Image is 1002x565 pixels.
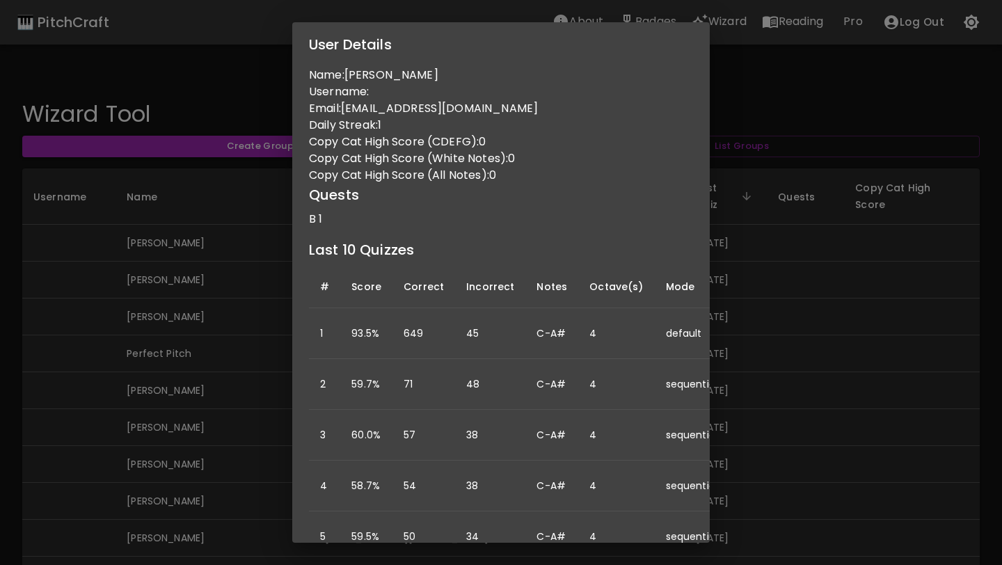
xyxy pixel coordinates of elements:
[578,410,654,461] td: 4
[525,308,578,359] td: C-A#
[392,511,455,562] td: 50
[655,266,729,308] th: Mode
[455,511,525,562] td: 34
[309,134,693,150] p: Copy Cat High Score (CDEFG): 0
[309,359,340,410] td: 2
[392,410,455,461] td: 57
[309,167,693,184] p: Copy Cat High Score (All Notes): 0
[455,461,525,511] td: 38
[655,410,729,461] td: sequential
[578,461,654,511] td: 4
[455,308,525,359] td: 45
[309,239,693,261] h6: Last 10 Quizzes
[340,410,392,461] td: 60.0%
[455,410,525,461] td: 38
[392,461,455,511] td: 54
[655,461,729,511] td: sequential
[309,266,340,308] th: #
[655,511,729,562] td: sequential
[309,83,693,100] p: Username:
[309,461,340,511] td: 4
[525,511,578,562] td: C-A#
[655,359,729,410] td: sequential
[340,266,392,308] th: Score
[292,22,710,67] h2: User Details
[525,461,578,511] td: C-A#
[309,184,693,206] h6: Quests
[578,511,654,562] td: 4
[309,67,693,83] p: Name: [PERSON_NAME]
[309,511,340,562] td: 5
[578,266,654,308] th: Octave(s)
[309,211,693,228] p: B 1
[309,150,693,167] p: Copy Cat High Score (White Notes): 0
[392,308,455,359] td: 649
[340,461,392,511] td: 58.7%
[525,410,578,461] td: C-A#
[309,117,693,134] p: Daily Streak: 1
[455,359,525,410] td: 48
[340,359,392,410] td: 59.7%
[578,308,654,359] td: 4
[455,266,525,308] th: Incorrect
[525,266,578,308] th: Notes
[578,359,654,410] td: 4
[392,266,455,308] th: Correct
[655,308,729,359] td: default
[309,308,340,359] td: 1
[309,410,340,461] td: 3
[309,100,693,117] p: Email: [EMAIL_ADDRESS][DOMAIN_NAME]
[392,359,455,410] td: 71
[525,359,578,410] td: C-A#
[340,511,392,562] td: 59.5%
[340,308,392,359] td: 93.5%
